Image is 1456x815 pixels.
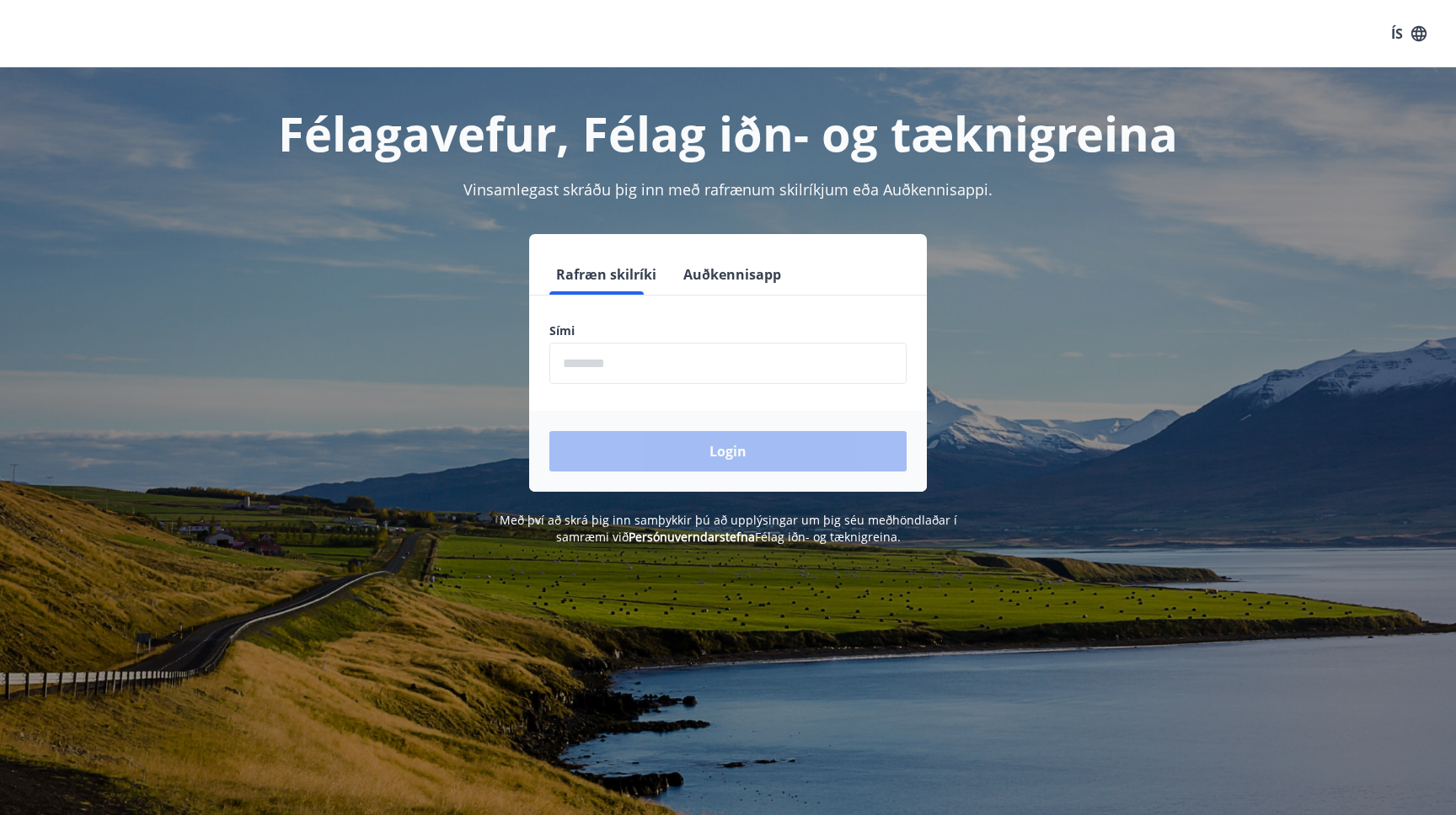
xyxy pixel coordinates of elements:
[463,179,993,200] span: Vinsamlegast skráðu þig inn með rafrænum skilríkjum eða Auðkennisappi.
[500,512,957,545] span: Með því að skrá þig inn samþykkir þú að upplýsingar um þig séu meðhöndlaðar í samræmi við Félag i...
[549,254,663,295] button: Rafræn skilríki
[677,254,788,295] button: Auðkennisapp
[629,529,755,545] a: Persónuverndarstefna
[142,101,1314,165] h1: Félagavefur, Félag iðn- og tæknigreina
[549,322,907,339] label: Sími
[1382,19,1436,49] button: ÍS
